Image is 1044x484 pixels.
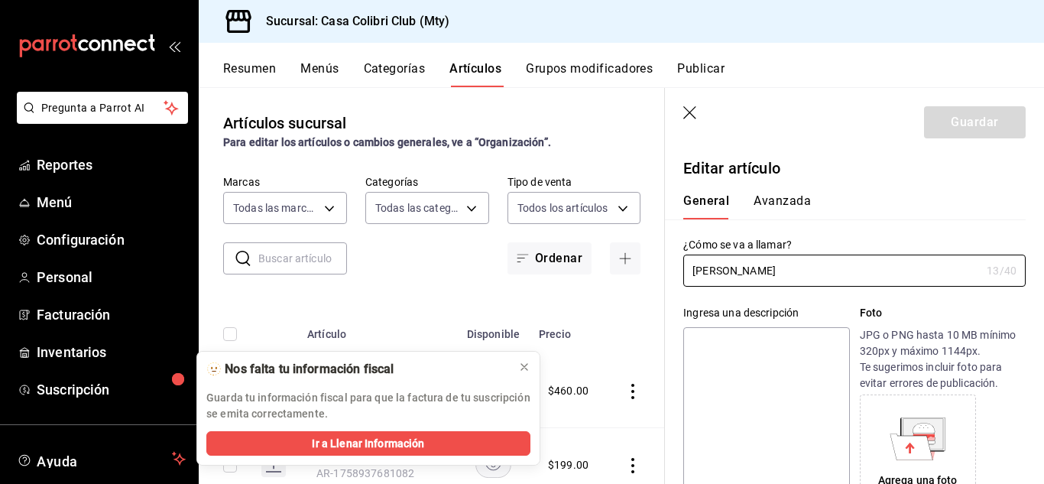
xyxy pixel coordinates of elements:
p: Editar artículo [683,157,1026,180]
span: Reportes [37,154,186,175]
a: Pregunta a Parrot AI [11,111,188,127]
span: Ayuda [37,450,166,468]
button: actions [625,384,640,399]
p: JPG o PNG hasta 10 MB mínimo 320px y máximo 1144px. Te sugerimos incluir foto para evitar errores... [860,327,1026,391]
strong: Para editar los artículos o cambios generales, ve a “Organización”. [223,136,551,148]
span: Ir a Llenar Información [312,436,424,452]
th: Disponible [457,305,530,354]
button: Menús [300,61,339,87]
button: Ir a Llenar Información [206,431,530,456]
span: Inventarios [37,342,186,362]
div: 13 /40 [987,263,1016,278]
button: Categorías [364,61,426,87]
th: Precio [530,305,607,354]
span: Todas las categorías, Sin categoría [375,200,461,216]
button: actions [625,458,640,473]
p: Foto [860,305,1026,321]
span: AR-1758937681082 [316,467,414,479]
p: Guarda tu información fiscal para que la factura de tu suscripción se emita correctamente. [206,390,530,422]
div: $ 199.00 [548,457,588,473]
label: Categorías [365,177,489,187]
label: Marcas [223,177,347,187]
span: Todas las marcas, Sin marca [233,200,319,216]
span: Menú [37,192,186,213]
div: navigation tabs [683,193,1007,219]
div: navigation tabs [223,61,1044,87]
h3: Sucursal: Casa Colibri Club (Mty) [254,12,449,31]
button: Avanzada [754,193,811,219]
button: General [683,193,729,219]
span: Todos los artículos [517,200,608,216]
span: Facturación [37,304,186,325]
div: Artículos sucursal [223,112,346,135]
span: Configuración [37,229,186,250]
button: Artículos [449,61,501,87]
label: ¿Cómo se va a llamar? [683,239,1026,250]
button: Publicar [677,61,725,87]
span: Suscripción [37,379,186,400]
div: $ 460.00 [548,383,588,398]
div: Ingresa una descripción [683,305,849,321]
button: Ordenar [507,242,592,274]
span: Personal [37,267,186,287]
div: 🫥 Nos falta tu información fiscal [206,361,506,378]
button: open_drawer_menu [168,40,180,52]
button: Grupos modificadores [526,61,653,87]
input: Buscar artículo [258,243,347,274]
th: Artículo [298,305,457,354]
button: Pregunta a Parrot AI [17,92,188,124]
span: Pregunta a Parrot AI [41,100,164,116]
label: Tipo de venta [507,177,640,187]
button: Resumen [223,61,276,87]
